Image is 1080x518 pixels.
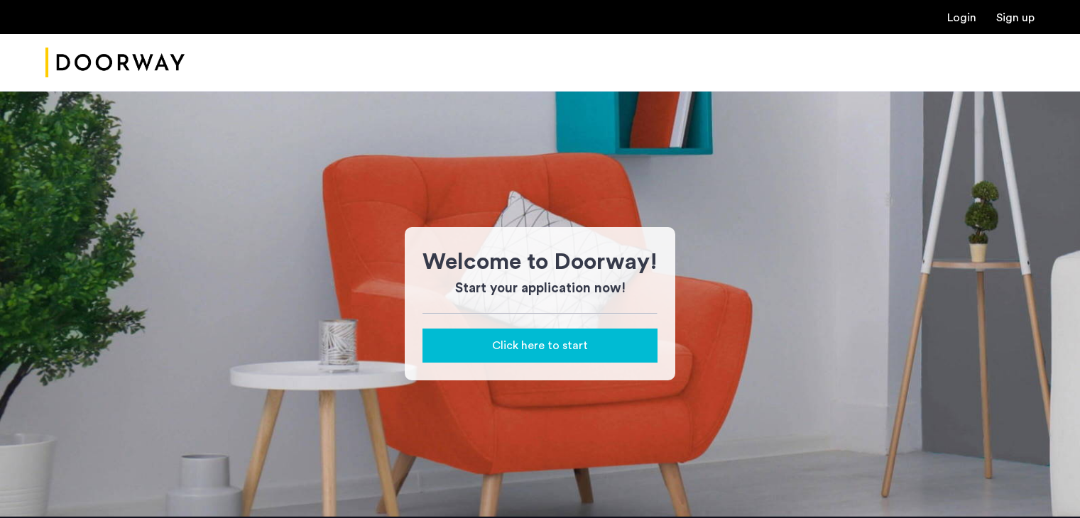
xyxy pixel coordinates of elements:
[947,12,976,23] a: Login
[422,245,658,279] h1: Welcome to Doorway!
[492,337,588,354] span: Click here to start
[422,279,658,299] h3: Start your application now!
[422,329,658,363] button: button
[996,12,1035,23] a: Registration
[45,36,185,89] a: Cazamio Logo
[45,36,185,89] img: logo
